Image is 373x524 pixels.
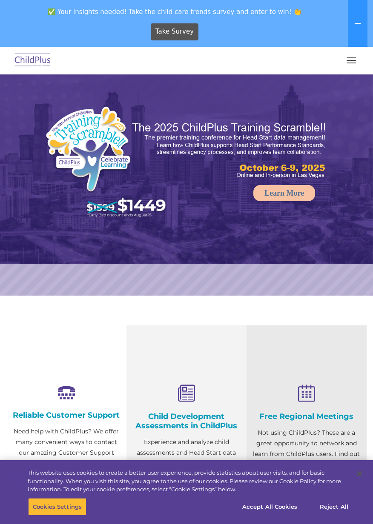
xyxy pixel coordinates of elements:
[253,427,360,481] p: Not using ChildPlus? These are a great opportunity to network and learn from ChildPlus users. Fin...
[151,23,199,40] a: Take Survey
[3,3,346,20] span: ✅ Your insights needed! Take the child care trends survey and enter to win! 👏
[133,437,240,501] p: Experience and analyze child assessments and Head Start data management in one system with zero c...
[13,426,120,490] p: Need help with ChildPlus? We offer many convenient ways to contact our amazing Customer Support r...
[13,51,53,71] img: ChildPlus by Procare Solutions
[238,498,302,515] button: Accept All Cookies
[13,410,120,420] h4: Reliable Customer Support
[253,185,315,201] a: Learn More
[253,412,360,421] h4: Free Regional Meetings
[155,24,194,39] span: Take Survey
[133,412,240,430] h4: Child Development Assessments in ChildPlus
[28,498,86,515] button: Cookies Settings
[350,464,369,483] button: Close
[28,469,347,494] div: This website uses cookies to create a better user experience, provide statistics about user visit...
[307,498,361,515] button: Reject All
